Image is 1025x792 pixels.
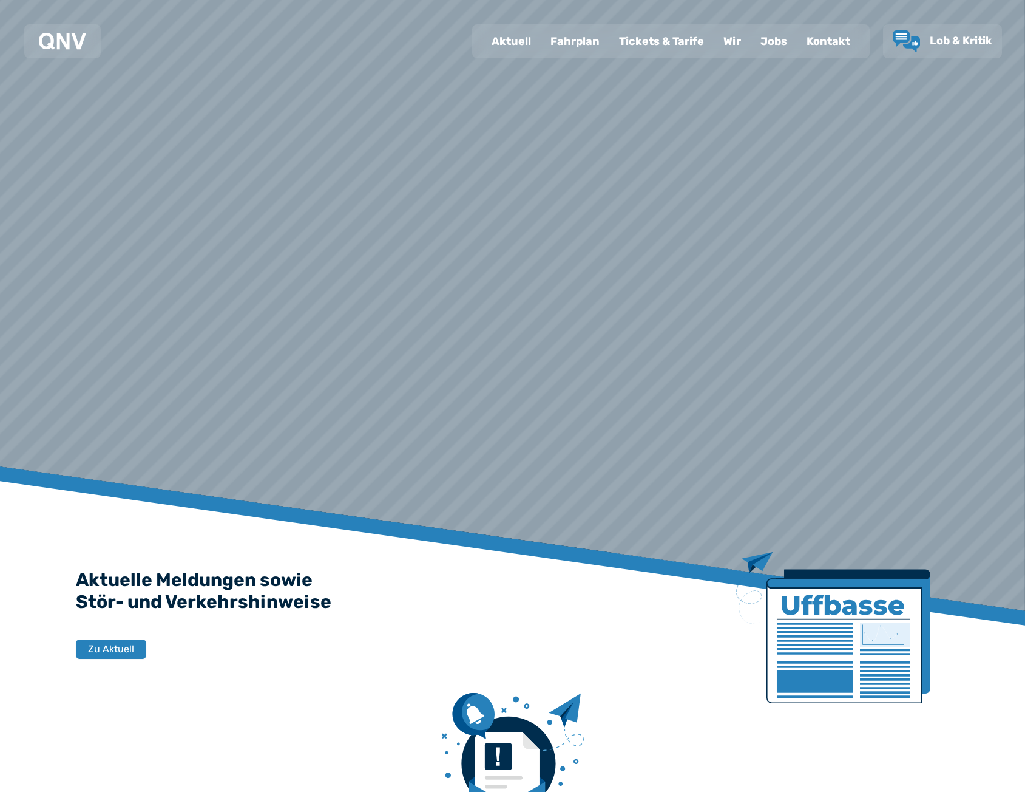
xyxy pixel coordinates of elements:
[930,34,992,47] span: Lob & Kritik
[736,552,930,703] img: Zeitung mit Titel Uffbase
[39,29,86,53] a: QNV Logo
[482,26,541,57] a: Aktuell
[541,26,609,57] a: Fahrplan
[76,569,950,613] h2: Aktuelle Meldungen sowie Stör- und Verkehrshinweise
[751,26,797,57] a: Jobs
[76,640,146,659] button: Zu Aktuell
[714,26,751,57] a: Wir
[609,26,714,57] a: Tickets & Tarife
[893,30,992,52] a: Lob & Kritik
[39,33,86,50] img: QNV Logo
[797,26,860,57] a: Kontakt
